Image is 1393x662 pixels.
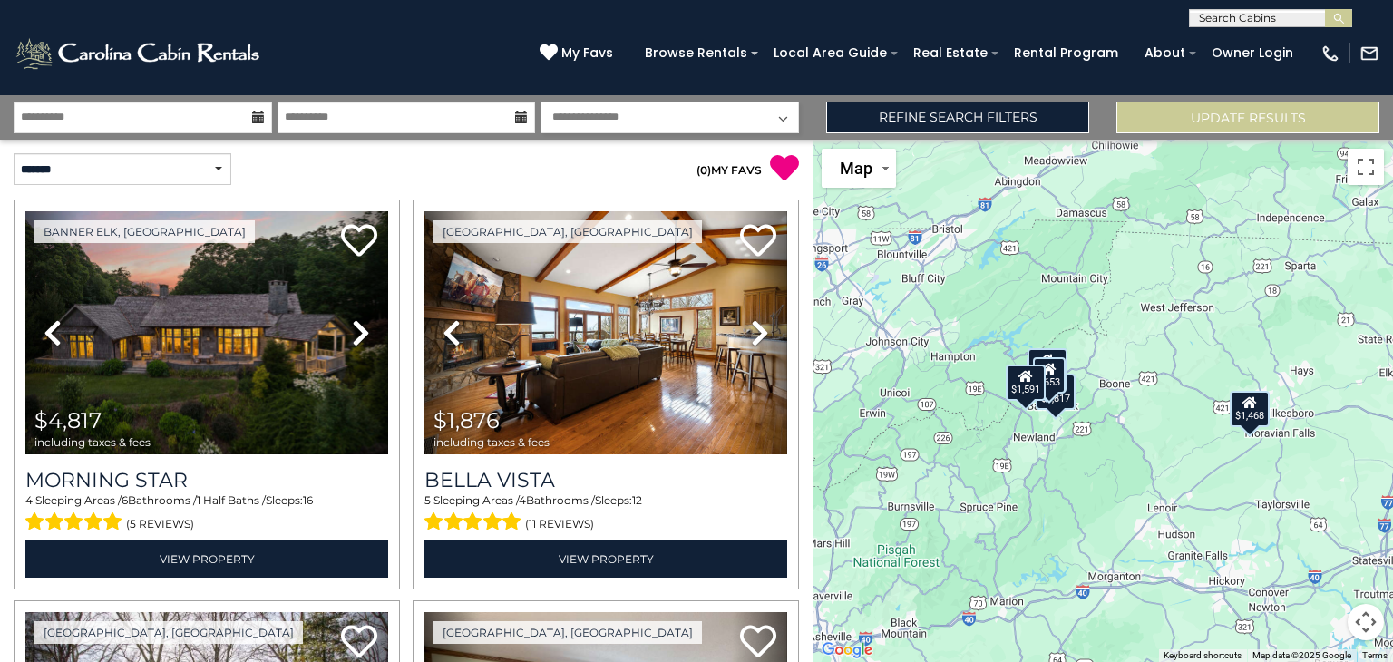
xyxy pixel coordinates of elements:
[25,493,33,507] span: 4
[341,623,377,662] a: Add to favorites
[1362,650,1388,660] a: Terms (opens in new tab)
[817,638,877,662] img: Google
[632,493,642,507] span: 12
[1348,149,1384,185] button: Toggle fullscreen view
[1252,650,1351,660] span: Map data ©2025 Google
[765,39,896,67] a: Local Area Guide
[433,407,500,433] span: $1,876
[519,493,526,507] span: 4
[122,493,128,507] span: 6
[1348,604,1384,640] button: Map camera controls
[303,493,313,507] span: 16
[25,492,388,536] div: Sleeping Areas / Bathrooms / Sleeps:
[740,623,776,662] a: Add to favorites
[433,436,550,448] span: including taxes & fees
[424,492,787,536] div: Sleeping Areas / Bathrooms / Sleeps:
[561,44,613,63] span: My Favs
[696,163,762,177] a: (0)MY FAVS
[540,44,618,63] a: My Favs
[1203,39,1302,67] a: Owner Login
[1164,649,1242,662] button: Keyboard shortcuts
[433,621,702,644] a: [GEOGRAPHIC_DATA], [GEOGRAPHIC_DATA]
[34,220,255,243] a: Banner Elk, [GEOGRAPHIC_DATA]
[840,159,872,178] span: Map
[433,220,702,243] a: [GEOGRAPHIC_DATA], [GEOGRAPHIC_DATA]
[34,407,102,433] span: $4,817
[126,512,194,536] span: (5 reviews)
[826,102,1089,133] a: Refine Search Filters
[14,35,265,72] img: White-1-2.png
[25,540,388,578] a: View Property
[822,149,896,188] button: Change map style
[34,436,151,448] span: including taxes & fees
[696,163,711,177] span: ( )
[34,621,303,644] a: [GEOGRAPHIC_DATA], [GEOGRAPHIC_DATA]
[1135,39,1194,67] a: About
[424,468,787,492] a: Bella Vista
[740,222,776,261] a: Add to favorites
[904,39,997,67] a: Real Estate
[1359,44,1379,63] img: mail-regular-white.png
[1006,365,1046,401] div: $1,591
[424,493,431,507] span: 5
[25,468,388,492] a: Morning Star
[1033,357,1066,394] div: $653
[1320,44,1340,63] img: phone-regular-white.png
[700,163,707,177] span: 0
[197,493,266,507] span: 1 Half Baths /
[1005,39,1127,67] a: Rental Program
[424,540,787,578] a: View Property
[1028,348,1067,385] div: $1,779
[525,512,594,536] span: (11 reviews)
[1116,102,1379,133] button: Update Results
[25,211,388,454] img: thumbnail_163276265.jpeg
[424,211,787,454] img: thumbnail_164493838.jpeg
[636,39,756,67] a: Browse Rentals
[1230,391,1270,427] div: $1,468
[817,638,877,662] a: Open this area in Google Maps (opens a new window)
[341,222,377,261] a: Add to favorites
